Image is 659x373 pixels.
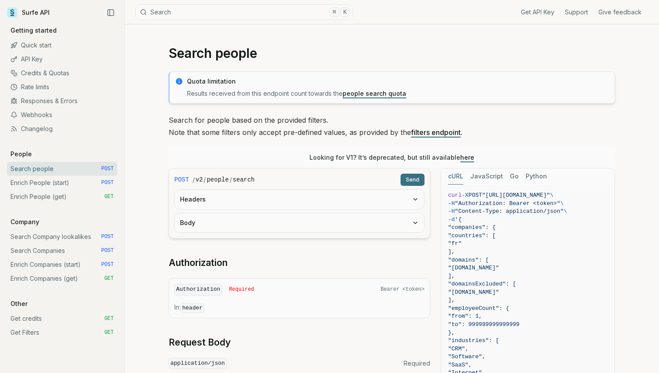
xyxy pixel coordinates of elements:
[448,321,520,328] span: "to": 999999999999999
[7,26,60,35] p: Getting started
[230,175,232,184] span: /
[448,168,463,185] button: cURL
[7,326,117,339] a: Get Filters GET
[448,281,516,287] span: "domainsExcluded": [
[329,7,339,17] kbd: ⌘
[101,165,114,172] span: POST
[7,258,117,272] a: Enrich Companies (start) POST
[401,174,425,186] button: Send
[7,312,117,326] a: Get credits GET
[448,362,472,368] span: "SaaS",
[448,346,469,352] span: "CRM",
[101,247,114,254] span: POST
[448,289,499,296] span: "[DOMAIN_NAME]"
[380,286,425,293] span: Bearer <token>
[193,175,195,184] span: /
[7,6,50,19] a: Surfe API
[169,257,228,269] a: Authorization
[174,175,189,184] span: POST
[455,200,560,207] span: "Authorization: Bearer <token>"
[510,168,519,185] button: Go
[233,175,255,184] code: search
[7,299,31,308] p: Other
[7,80,117,94] a: Rate limits
[169,45,615,61] h1: Search people
[7,190,117,204] a: Enrich People (get) GET
[448,216,455,223] span: -d
[175,213,424,232] button: Body
[187,89,609,98] p: Results received from this endpoint count towards the
[7,272,117,286] a: Enrich Companies (get) GET
[309,153,474,162] p: Looking for V1? It’s deprecated, but still available
[135,4,353,20] button: Search⌘K
[229,286,254,293] span: Required
[7,162,117,176] a: Search people POST
[448,353,486,360] span: "Software",
[7,230,117,244] a: Search Company lookalikes POST
[448,313,482,319] span: "from": 1,
[448,337,499,344] span: "industries": [
[448,240,462,247] span: "fr"
[7,66,117,80] a: Credits & Quotas
[411,128,461,137] a: filters endpoint
[104,6,117,19] button: Collapse Sidebar
[565,8,588,17] a: Support
[104,193,114,200] span: GET
[448,273,455,279] span: ],
[169,358,227,370] code: application/json
[448,200,455,207] span: -H
[7,218,43,226] p: Company
[448,305,509,312] span: "employeeCount": {
[469,192,482,198] span: POST
[455,208,564,215] span: "Content-Type: application/json"
[448,265,499,271] span: "[DOMAIN_NAME]"
[7,122,117,136] a: Changelog
[104,329,114,336] span: GET
[521,8,554,17] a: Get API Key
[104,315,114,322] span: GET
[207,175,228,184] code: people
[404,359,430,368] span: Required
[526,168,547,185] button: Python
[7,244,117,258] a: Search Companies POST
[180,303,204,313] code: header
[560,200,564,207] span: \
[448,224,496,231] span: "companies": {
[7,52,117,66] a: API Key
[340,7,350,17] kbd: K
[104,275,114,282] span: GET
[448,249,455,255] span: ],
[448,232,496,239] span: "countries": [
[343,90,406,97] a: people search quota
[448,297,455,303] span: ],
[204,175,206,184] span: /
[7,94,117,108] a: Responses & Errors
[470,168,503,185] button: JavaScript
[598,8,642,17] a: Give feedback
[101,261,114,268] span: POST
[460,154,474,161] a: here
[482,192,550,198] span: "[URL][DOMAIN_NAME]"
[169,114,615,138] p: Search for people based on the provided filters. Note that some filters only accept pre-defined v...
[7,150,35,158] p: People
[174,284,222,296] code: Authorization
[455,216,462,223] span: '{
[196,175,203,184] code: v2
[7,38,117,52] a: Quick start
[564,208,567,215] span: \
[550,192,554,198] span: \
[187,77,609,86] p: Quota limitation
[448,257,489,263] span: "domains": [
[448,329,455,336] span: },
[174,303,425,313] p: In:
[101,179,114,186] span: POST
[7,108,117,122] a: Webhooks
[101,233,114,240] span: POST
[169,336,231,349] a: Request Body
[448,208,455,215] span: -H
[175,190,424,209] button: Headers
[7,176,117,190] a: Enrich People (start) POST
[462,192,469,198] span: -X
[448,192,462,198] span: curl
